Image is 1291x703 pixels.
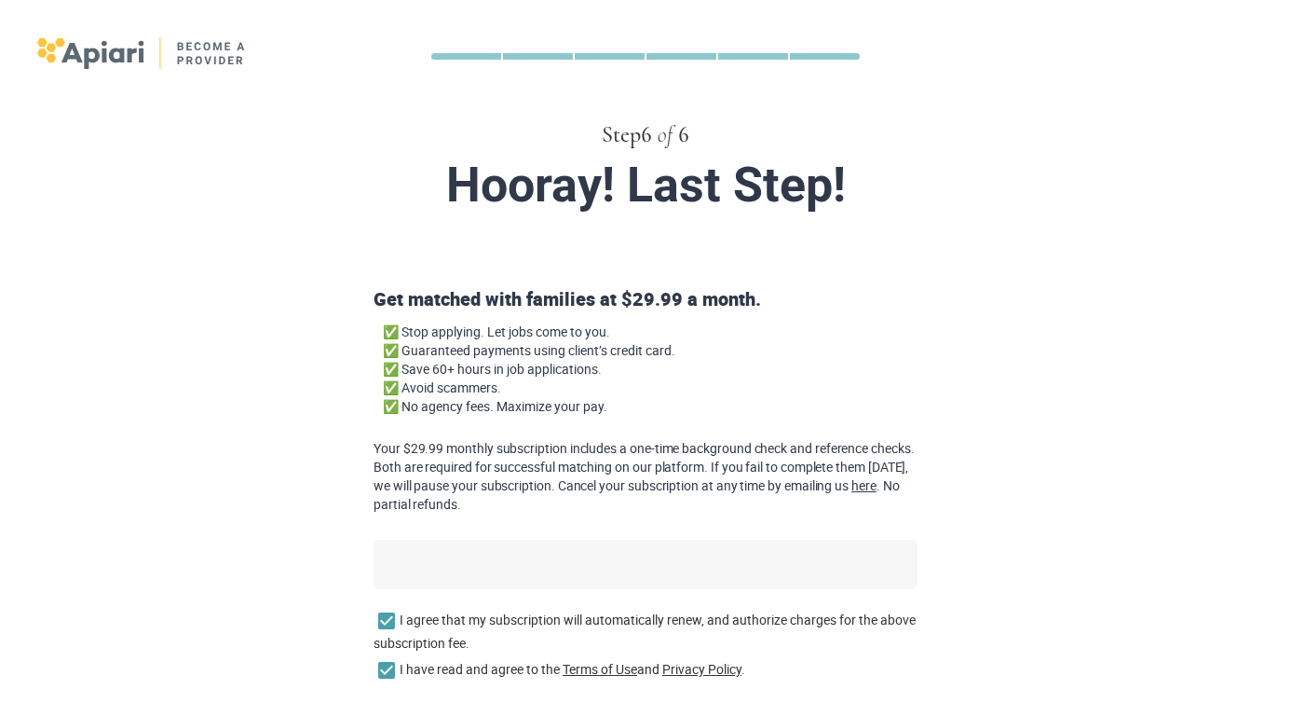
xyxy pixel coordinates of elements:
iframe: Secure card payment input frame [393,556,898,573]
div: Hooray! Last Step! [206,159,1085,212]
a: here [851,476,877,494]
label: I agree that my subscription will automatically renew, and authorize charges for the above subscr... [374,608,917,653]
span: of [658,124,673,146]
div: Step 6 6 [169,119,1122,151]
a: Privacy Policy [662,660,741,678]
img: logo [37,37,247,69]
span: Your $29.99 monthly subscription includes a one-time background check and reference checks. Both ... [374,439,917,514]
label: I have read and agree to the and . [374,657,917,683]
div: Get matched with families at $29.99 a month. [366,286,925,514]
span: ✅ Stop applying. Let jobs come to you. ✅ Guaranteed payments using client’s credit card. ✅ Save 6... [383,323,917,434]
a: Terms of Use [563,660,637,678]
